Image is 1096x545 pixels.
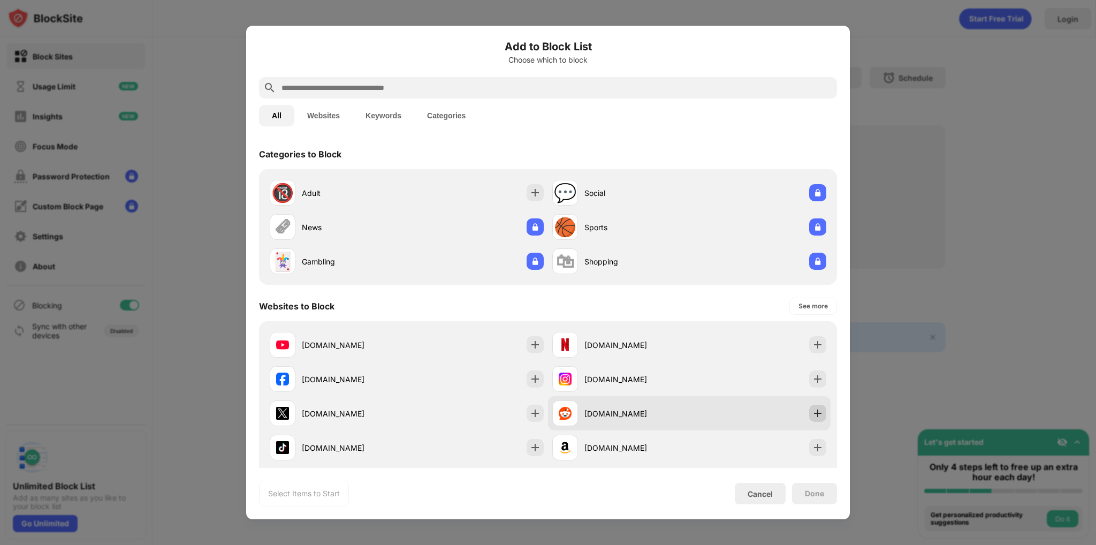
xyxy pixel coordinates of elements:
div: Select Items to Start [268,488,340,499]
img: favicons [559,338,572,351]
button: Categories [414,105,478,126]
div: [DOMAIN_NAME] [584,442,689,453]
img: favicons [276,338,289,351]
img: favicons [276,441,289,454]
button: All [259,105,294,126]
div: Gambling [302,256,407,267]
div: Social [584,187,689,199]
div: [DOMAIN_NAME] [302,339,407,351]
div: 🛍 [556,251,574,272]
div: Websites to Block [259,301,334,312]
h6: Add to Block List [259,39,837,55]
img: favicons [559,441,572,454]
div: 🗞 [273,216,292,238]
div: [DOMAIN_NAME] [584,374,689,385]
div: [DOMAIN_NAME] [302,442,407,453]
button: Keywords [353,105,414,126]
div: Choose which to block [259,56,837,64]
div: [DOMAIN_NAME] [302,374,407,385]
div: See more [798,301,828,312]
div: 🏀 [554,216,576,238]
div: 🔞 [271,182,294,204]
img: favicons [276,373,289,385]
div: Cancel [748,489,773,498]
div: 💬 [554,182,576,204]
div: News [302,222,407,233]
div: Shopping [584,256,689,267]
img: favicons [559,407,572,420]
div: Adult [302,187,407,199]
div: 🃏 [271,251,294,272]
div: Categories to Block [259,149,341,160]
button: Websites [294,105,353,126]
div: [DOMAIN_NAME] [302,408,407,419]
div: [DOMAIN_NAME] [584,339,689,351]
div: [DOMAIN_NAME] [584,408,689,419]
img: favicons [276,407,289,420]
img: favicons [559,373,572,385]
div: Sports [584,222,689,233]
div: Done [805,489,824,498]
img: search.svg [263,81,276,94]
